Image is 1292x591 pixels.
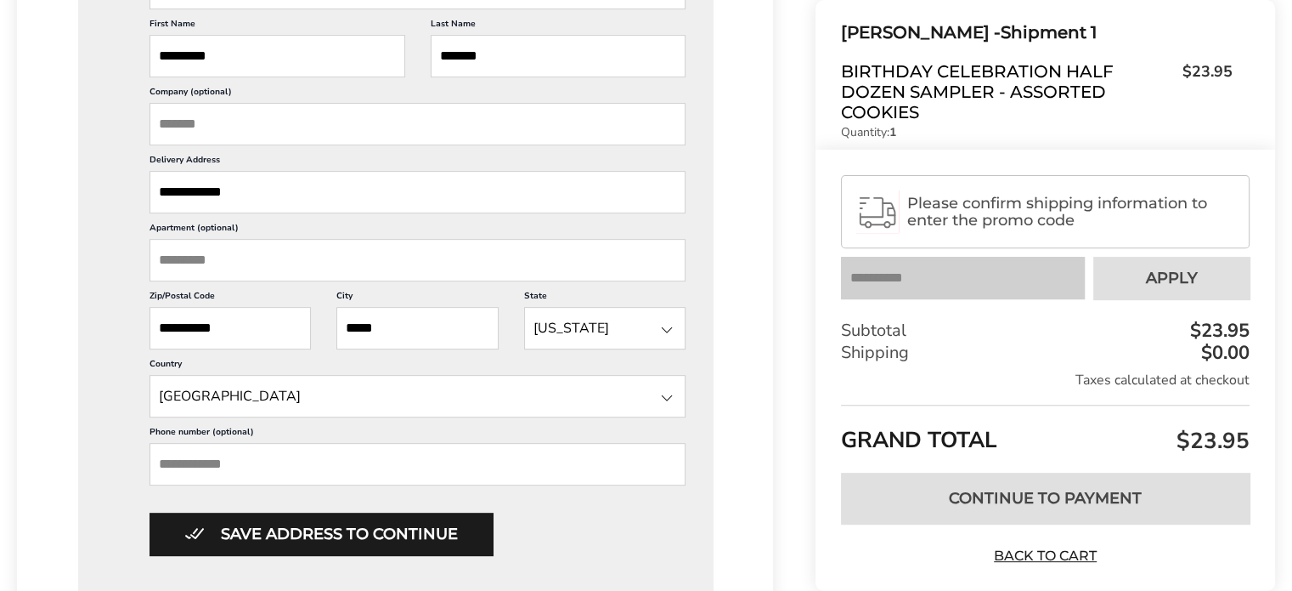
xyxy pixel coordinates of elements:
[150,307,311,349] input: ZIP
[150,358,685,375] label: Country
[150,375,685,418] input: State
[841,61,1174,122] span: Birthday Celebration Half Dozen Sampler - Assorted Cookies
[150,426,685,443] label: Phone number (optional)
[150,35,405,77] input: First Name
[150,513,493,555] button: Button save address
[431,35,686,77] input: Last Name
[986,547,1105,565] a: Back to Cart
[841,371,1250,389] div: Taxes calculated at checkout
[1172,426,1250,456] span: $23.95
[431,18,686,35] label: Last Name
[150,154,685,171] label: Delivery Address
[150,290,311,307] label: Zip/Postal Code
[841,320,1250,342] div: Subtotal
[841,342,1250,364] div: Shipping
[150,103,685,145] input: Company
[150,239,685,281] input: Apartment
[1146,270,1198,286] span: Apply
[150,171,685,213] input: Delivery Address
[841,22,1001,43] span: [PERSON_NAME] -
[1093,257,1250,299] button: Apply
[524,290,685,307] label: State
[841,473,1250,524] button: Continue to Payment
[150,86,685,103] label: Company (optional)
[150,18,405,35] label: First Name
[1174,61,1233,118] span: $23.95
[524,307,685,349] input: State
[1186,321,1250,340] div: $23.95
[841,61,1233,122] a: Birthday Celebration Half Dozen Sampler - Assorted Cookies$23.95
[907,195,1234,229] span: Please confirm shipping information to enter the promo code
[336,290,498,307] label: City
[150,222,685,239] label: Apartment (optional)
[1197,344,1250,362] div: $0.00
[336,307,498,349] input: City
[841,405,1250,460] div: GRAND TOTAL
[889,124,896,140] strong: 1
[841,19,1233,47] div: Shipment 1
[841,127,1233,139] p: Quantity:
